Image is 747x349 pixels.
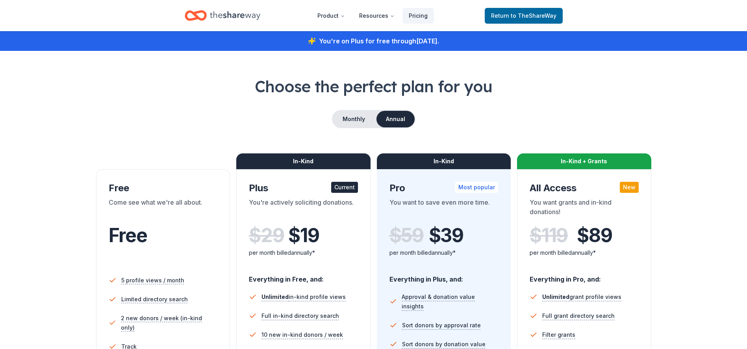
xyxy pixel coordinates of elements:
[402,8,434,24] a: Pricing
[517,153,651,169] div: In-Kind + Grants
[249,268,358,284] div: Everything in Free, and:
[261,330,343,340] span: 10 new in-kind donors / week
[389,182,499,194] div: Pro
[530,182,639,194] div: All Access
[376,111,415,127] button: Annual
[261,293,289,300] span: Unlimited
[530,268,639,284] div: Everything in Pro, and:
[333,111,375,127] button: Monthly
[249,198,358,220] div: You're actively soliciting donations.
[511,12,556,19] span: to TheShareWay
[402,321,481,330] span: Sort donors by approval rate
[389,248,499,258] div: per month billed annually*
[491,11,556,21] span: Return
[530,198,639,220] div: You want grants and in-kind donations!
[236,153,371,169] div: In-Kind
[331,182,358,193] div: Current
[542,293,569,300] span: Unlimited
[311,8,351,24] button: Product
[249,248,358,258] div: per month billed annually*
[429,224,463,246] span: $ 39
[530,248,639,258] div: per month billed annually*
[389,268,499,284] div: Everything in Plus, and:
[377,153,511,169] div: In-Kind
[542,311,615,321] span: Full grant directory search
[121,295,188,304] span: Limited directory search
[402,340,486,349] span: Sort donors by donation value
[249,182,358,194] div: Plus
[402,292,498,311] span: Approval & donation value insights
[542,330,575,340] span: Filter grants
[353,8,401,24] button: Resources
[121,276,184,285] span: 5 profile views / month
[261,311,339,321] span: Full in-kind directory search
[455,182,498,193] div: Most popular
[109,224,147,247] span: Free
[542,293,621,300] span: grant profile views
[185,6,260,25] a: Home
[109,182,218,194] div: Free
[288,224,319,246] span: $ 19
[389,198,499,220] div: You want to save even more time.
[577,224,612,246] span: $ 89
[32,75,715,97] h1: Choose the perfect plan for you
[121,314,217,332] span: 2 new donors / week (in-kind only)
[620,182,639,193] div: New
[261,293,346,300] span: in-kind profile views
[485,8,563,24] a: Returnto TheShareWay
[109,198,218,220] div: Come see what we're all about.
[311,6,434,25] nav: Main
